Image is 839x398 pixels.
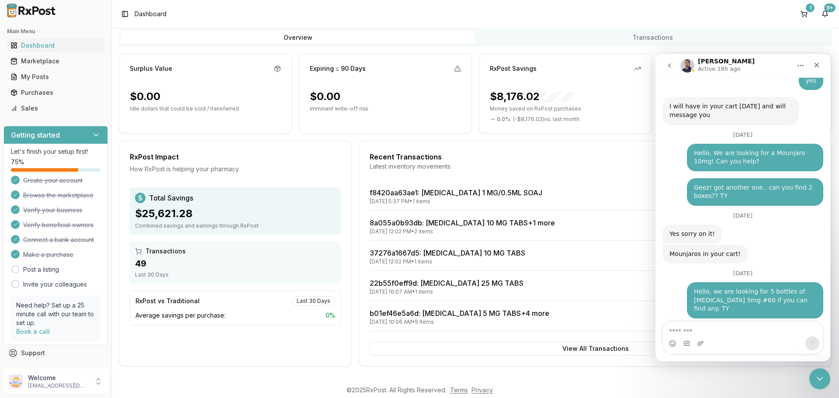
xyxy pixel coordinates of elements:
[3,361,108,377] button: Feedback
[472,386,493,394] a: Privacy
[23,280,87,289] a: Invite your colleagues
[370,342,821,356] button: View All Transactions
[16,328,50,335] a: Book a call
[7,28,104,35] h2: Main Menu
[130,105,281,112] p: Idle dollars that could be sold / transferred
[818,7,832,21] button: 9+
[23,250,73,259] span: Make a purchase
[10,73,101,81] div: My Posts
[28,382,89,389] p: [EMAIL_ADDRESS][DOMAIN_NAME]
[11,158,24,166] span: 75 %
[475,31,830,45] button: Transactions
[3,54,108,68] button: Marketplace
[23,235,94,244] span: Connect a bank account
[23,176,83,185] span: Create your account
[513,116,579,123] span: ( - $8,176.02 ) vs. last month
[7,38,104,53] a: Dashboard
[146,247,186,256] span: Transactions
[21,364,51,373] span: Feedback
[3,345,108,361] button: Support
[370,288,524,295] div: [DATE] 10:07 AM • 1 items
[10,57,101,66] div: Marketplace
[121,31,475,45] button: Overview
[135,207,336,221] div: $25,621.28
[10,41,101,50] div: Dashboard
[797,7,811,21] a: 1
[7,85,104,100] a: Purchases
[370,228,555,235] div: [DATE] 12:02 PM • 2 items
[135,10,166,18] span: Dashboard
[135,271,336,278] div: Last 30 Days
[310,105,461,112] p: Imminent write-off risk
[149,193,193,203] span: Total Savings
[370,188,542,197] a: f8420aa63ae1: [MEDICAL_DATA] 1 MG/0.5ML SOAJ
[326,311,335,320] span: 0 %
[370,279,524,287] a: 22b55f0eff9d: [MEDICAL_DATA] 25 MG TABS
[135,257,336,270] div: 49
[130,152,341,162] div: RxPost Impact
[370,218,555,227] a: 8a055a0b93db: [MEDICAL_DATA] 10 MG TABS+1 more
[3,70,108,84] button: My Posts
[490,64,537,73] div: RxPost Savings
[23,265,59,274] a: Post a listing
[135,10,166,18] nav: breadcrumb
[370,162,821,171] div: Latest inventory movements
[809,368,830,389] iframe: Intercom live chat
[497,116,510,123] span: 0.0 %
[370,249,525,257] a: 37276a1667d5: [MEDICAL_DATA] 10 MG TABS
[10,104,101,113] div: Sales
[130,165,341,173] div: How RxPost is helping your pharmacy
[490,105,641,112] p: Money saved on RxPost purchases
[370,309,549,318] a: b01ef46e5a6d: [MEDICAL_DATA] 5 MG TABS+4 more
[11,147,101,156] p: Let's finish your setup first!
[310,64,366,73] div: Expiring ≤ 90 Days
[3,86,108,100] button: Purchases
[824,3,836,12] div: 9+
[806,3,815,12] div: 1
[11,130,60,140] h3: Getting started
[3,3,59,17] img: RxPost Logo
[135,222,336,229] div: Combined savings and earnings through RxPost
[23,191,94,200] span: Browse the marketplace
[9,374,23,388] img: User avatar
[370,152,821,162] div: Recent Transactions
[3,38,108,52] button: Dashboard
[7,69,104,85] a: My Posts
[370,258,525,265] div: [DATE] 12:02 PM • 1 items
[28,374,89,382] p: Welcome
[3,101,108,115] button: Sales
[450,386,468,394] a: Terms
[7,53,104,69] a: Marketplace
[310,90,340,104] div: $0.00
